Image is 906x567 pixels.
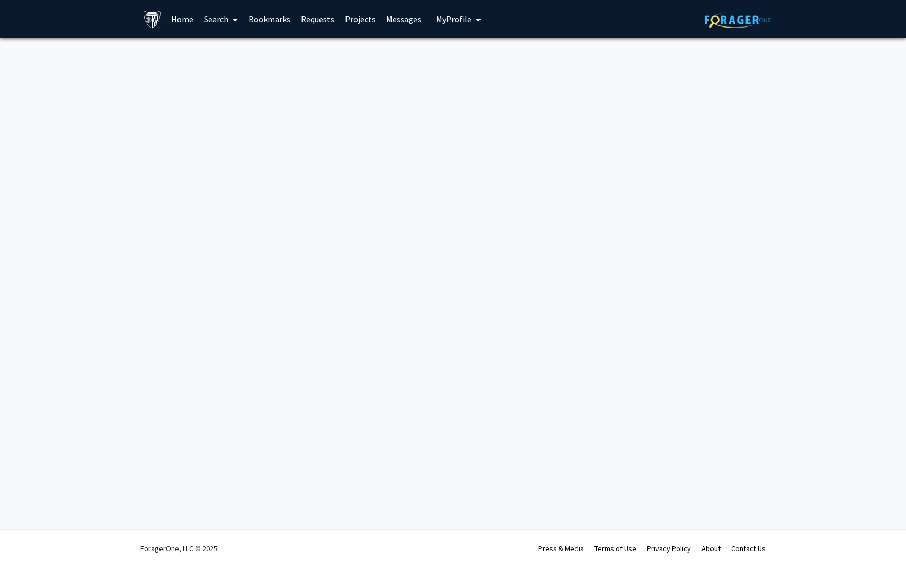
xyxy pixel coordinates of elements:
[166,1,199,38] a: Home
[647,544,691,553] a: Privacy Policy
[140,530,217,567] div: ForagerOne, LLC © 2025
[538,544,584,553] a: Press & Media
[731,544,766,553] a: Contact Us
[143,10,162,29] img: Johns Hopkins University Logo
[243,1,296,38] a: Bookmarks
[296,1,340,38] a: Requests
[594,544,636,553] a: Terms of Use
[381,1,427,38] a: Messages
[705,12,771,28] img: ForagerOne Logo
[340,1,381,38] a: Projects
[436,14,472,24] span: My Profile
[701,544,721,553] a: About
[199,1,243,38] a: Search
